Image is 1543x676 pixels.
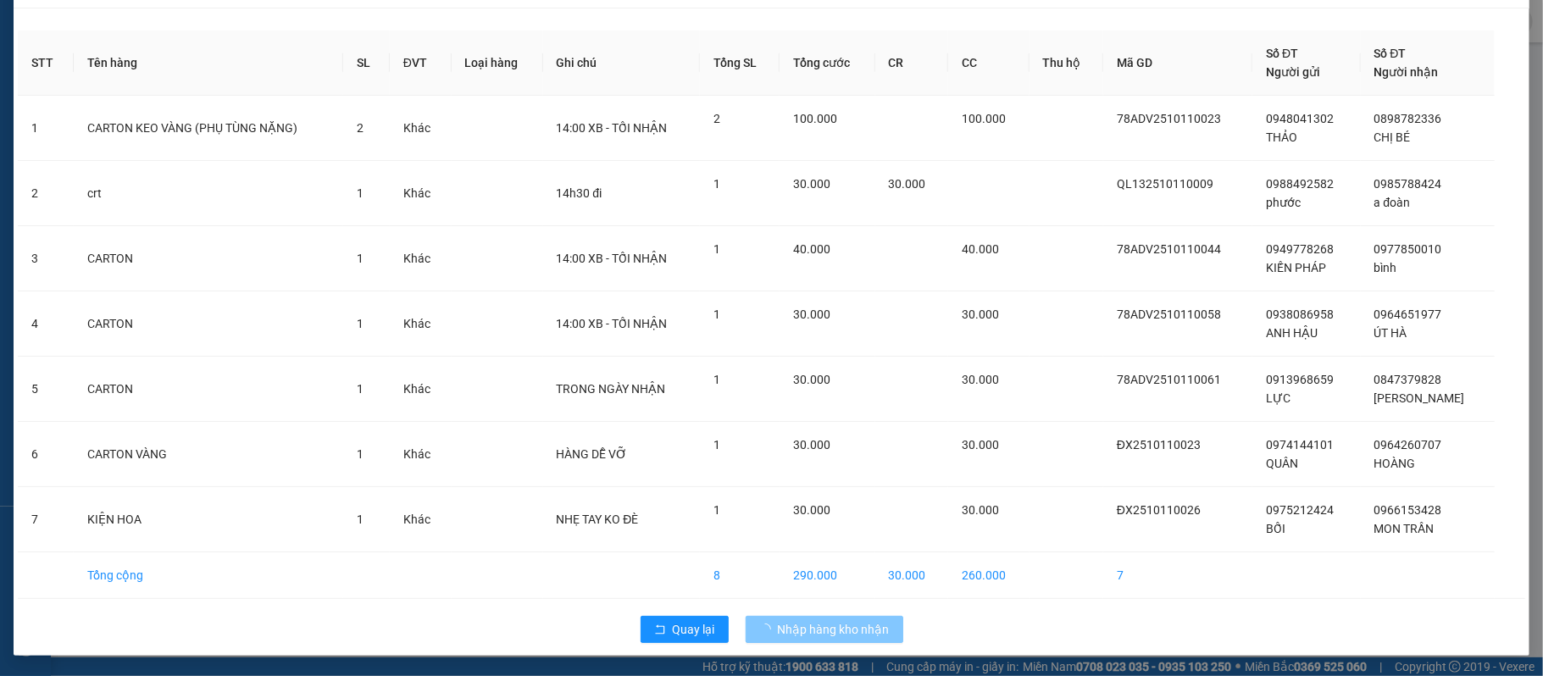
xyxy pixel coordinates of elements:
span: 14:00 XB - TỐI NHẬN [557,317,668,330]
th: CC [948,30,1029,96]
th: Tổng cước [780,30,875,96]
span: 0847379828 [1374,373,1442,386]
td: Khác [390,226,452,291]
span: 1 [357,513,364,526]
td: Tổng cộng [74,552,343,599]
th: ĐVT [390,30,452,96]
span: 0966153428 [1374,503,1442,517]
span: 1 [357,186,364,200]
span: 0938086958 [1266,308,1334,321]
span: Số ĐT [1374,47,1407,60]
td: Khác [390,357,452,422]
span: 78ADV2510110058 [1117,308,1221,321]
span: LỰC [1266,391,1290,405]
span: 30.000 [962,503,999,517]
span: 14h30 đi [557,186,602,200]
span: 1 [357,447,364,461]
span: 2 [713,112,720,125]
span: ĐX2510110026 [1117,503,1201,517]
td: 3 [18,226,74,291]
td: 290.000 [780,552,875,599]
span: Người nhận [1374,65,1439,79]
span: 1 [357,382,364,396]
td: KIỆN HOA [74,487,343,552]
span: 1 [713,438,720,452]
th: SL [343,30,390,96]
span: TRONG NGÀY NHẬN [557,382,666,396]
button: Nhập hàng kho nhận [746,616,903,643]
span: 78ADV2510110044 [1117,242,1221,256]
td: CARTON VÀNG [74,422,343,487]
td: 5 [18,357,74,422]
th: Loại hàng [452,30,543,96]
span: 0975212424 [1266,503,1334,517]
span: 30.000 [962,373,999,386]
span: 0985788424 [1374,177,1442,191]
span: a đoàn [1374,196,1411,209]
span: 30.000 [889,177,926,191]
span: KIẾN PHÁP [1266,261,1326,274]
span: 14:00 XB - TỐI NHẬN [557,252,668,265]
span: 1 [713,373,720,386]
span: MON TRẦN [1374,522,1435,535]
td: CARTON [74,226,343,291]
span: 0964260707 [1374,438,1442,452]
span: 2 [357,121,364,135]
span: 0964651977 [1374,308,1442,321]
th: CR [875,30,948,96]
span: 0898782336 [1374,112,1442,125]
span: 0974144101 [1266,438,1334,452]
td: Khác [390,161,452,226]
span: 0988492582 [1266,177,1334,191]
span: 100.000 [793,112,837,125]
th: STT [18,30,74,96]
span: 0977850010 [1374,242,1442,256]
td: Khác [390,487,452,552]
span: 30.000 [793,438,830,452]
td: 6 [18,422,74,487]
span: 30.000 [962,308,999,321]
span: loading [759,623,778,635]
td: 260.000 [948,552,1029,599]
span: ÚT HÀ [1374,326,1407,340]
td: 4 [18,291,74,357]
td: CARTON [74,357,343,422]
span: 14:00 XB - TỐI NHẬN [557,121,668,135]
th: Tổng SL [700,30,780,96]
span: Số ĐT [1266,47,1298,60]
span: 30.000 [962,438,999,452]
span: [PERSON_NAME] [1374,391,1465,405]
td: 7 [18,487,74,552]
td: crt [74,161,343,226]
td: CARTON KEO VÀNG (PHỤ TÙNG NẶNG) [74,96,343,161]
span: 30.000 [793,308,830,321]
td: 1 [18,96,74,161]
span: phước [1266,196,1301,209]
td: 30.000 [875,552,948,599]
span: 1 [713,308,720,321]
td: Khác [390,291,452,357]
span: 1 [713,242,720,256]
span: Người gửi [1266,65,1320,79]
span: BỐI [1266,522,1285,535]
span: CHỊ BÉ [1374,130,1411,144]
span: NHẸ TAY KO ĐÈ [557,513,639,526]
span: 1 [713,177,720,191]
span: 100.000 [962,112,1006,125]
span: ĐX2510110023 [1117,438,1201,452]
span: rollback [654,623,666,637]
td: Khác [390,96,452,161]
span: 1 [713,503,720,517]
button: rollbackQuay lại [641,616,729,643]
th: Thu hộ [1030,30,1104,96]
span: 0913968659 [1266,373,1334,386]
td: CARTON [74,291,343,357]
th: Mã GD [1103,30,1252,96]
span: 30.000 [793,503,830,517]
span: 0949778268 [1266,242,1334,256]
span: QUÂN [1266,457,1298,470]
span: Quay lại [673,620,715,639]
span: QL132510110009 [1117,177,1213,191]
span: THẢO [1266,130,1297,144]
span: bình [1374,261,1397,274]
